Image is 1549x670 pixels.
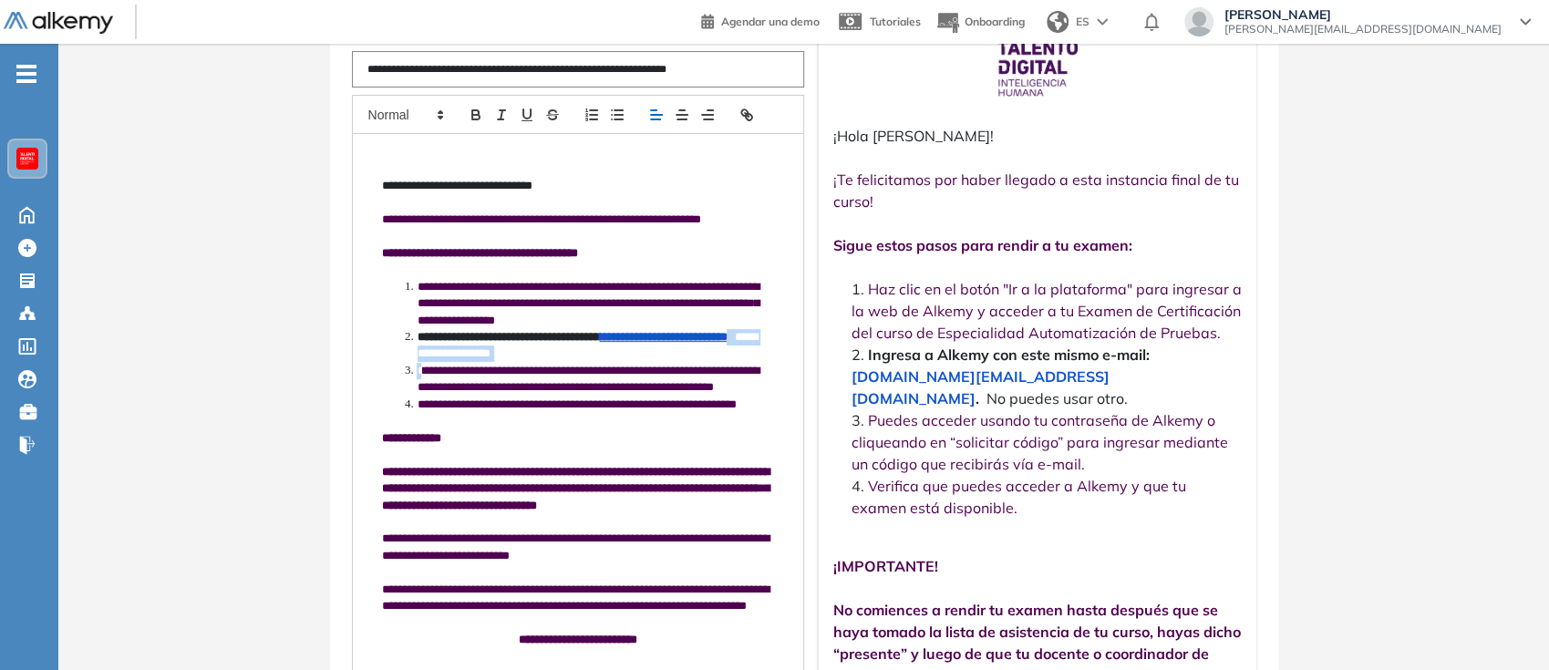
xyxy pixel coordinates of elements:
strong: . [976,389,979,407]
a: Agendar una demo [701,9,820,31]
span: Onboarding [965,15,1025,28]
p: ¡Hola [PERSON_NAME]! [833,125,1242,147]
img: https://assets.alkemy.org/workspaces/620/d203e0be-08f6-444b-9eae-a92d815a506f.png [20,151,35,166]
strong: ¡IMPORTANTE! [833,557,938,575]
strong: Sigue estos pasos para rendir a tu examen: [833,236,1132,254]
strong: Ingresa a Alkemy con este mismo e-mail: [868,345,1150,364]
img: world [1047,11,1069,33]
button: Onboarding [935,3,1025,42]
li: No puedes usar otro. [852,344,1242,409]
span: Puedes acceder usando tu contraseña de Alkemy o cliqueando en “solicitar código” para ingresar me... [852,411,1228,473]
a: [DOMAIN_NAME][EMAIL_ADDRESS][DOMAIN_NAME] [852,367,1110,407]
span: Verifica que puedes acceder a Alkemy y que tu examen está disponible. [852,477,1186,517]
span: ES [1076,14,1089,30]
img: arrow [1097,18,1108,26]
span: [PERSON_NAME][EMAIL_ADDRESS][DOMAIN_NAME] [1224,22,1502,36]
img: Logo de la compañía [992,34,1083,103]
span: Agendar una demo [721,15,820,28]
span: Haz clic en el botón "Ir a la plataforma" para ingresar a la web de Alkemy y acceder a tu Examen ... [852,280,1242,342]
img: Logo [4,12,113,35]
span: Tutoriales [870,15,921,28]
i: - [16,72,36,76]
span: ¡Te felicitamos por haber llegado a esta instancia final de tu curso! [833,170,1239,211]
span: [PERSON_NAME] [1224,7,1502,22]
